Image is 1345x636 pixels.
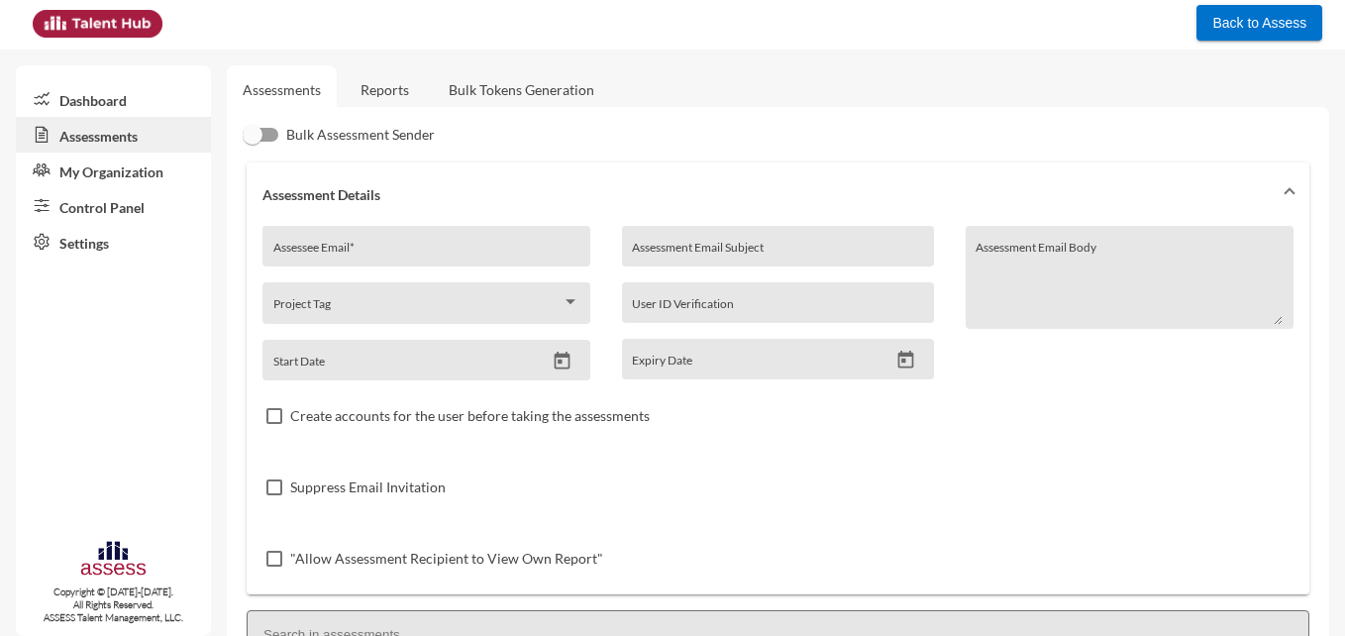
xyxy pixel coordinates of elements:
span: Bulk Assessment Sender [286,123,435,147]
span: Create accounts for the user before taking the assessments [290,404,650,428]
mat-panel-title: Assessment Details [262,186,1270,203]
a: Assessments [16,117,211,153]
p: Copyright © [DATE]-[DATE]. All Rights Reserved. ASSESS Talent Management, LLC. [16,585,211,624]
a: Reports [345,65,425,114]
span: Back to Assess [1212,15,1306,31]
button: Open calendar [888,350,923,371]
a: Back to Assess [1196,10,1322,32]
a: Bulk Tokens Generation [433,65,610,114]
span: "Allow Assessment Recipient to View Own Report" [290,547,603,571]
img: assesscompany-logo.png [79,539,148,582]
a: Control Panel [16,188,211,224]
a: Dashboard [16,81,211,117]
mat-expansion-panel-header: Assessment Details [247,162,1309,226]
div: Assessment Details [247,226,1309,594]
a: My Organization [16,153,211,188]
a: Assessments [243,81,321,98]
span: Suppress Email Invitation [290,476,446,499]
a: Settings [16,224,211,260]
button: Back to Assess [1196,5,1322,41]
button: Open calendar [545,351,579,371]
